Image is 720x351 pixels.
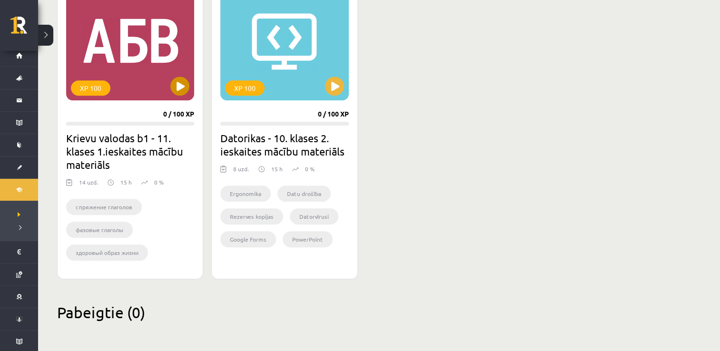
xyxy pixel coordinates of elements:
p: 15 h [120,178,132,186]
h2: Pabeigtie (0) [57,303,666,322]
p: 15 h [271,165,283,173]
li: здоровый образ жизни [66,244,148,261]
li: Google Forms [220,231,276,247]
li: PowerPoint [283,231,333,247]
li: фазовые глаголы [66,222,133,238]
p: 0 % [305,165,315,173]
li: cпряжение глаголов [66,199,142,215]
div: 8 uzd. [233,165,249,179]
h2: Datorikas - 10. klases 2. ieskaites mācību materiāls [220,131,348,158]
div: XP 100 [225,80,265,96]
a: Rīgas 1. Tālmācības vidusskola [10,17,38,40]
li: Datorvīrusi [290,208,338,224]
h2: Krievu valodas b1 - 11. klases 1.ieskaites mācību materiāls [66,131,194,171]
li: Rezerves kopijas [220,208,283,224]
div: 14 uzd. [79,178,98,192]
p: 0 % [154,178,164,186]
div: XP 100 [71,80,110,96]
li: Ergonomika [220,185,271,202]
li: Datu drošība [277,185,331,202]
